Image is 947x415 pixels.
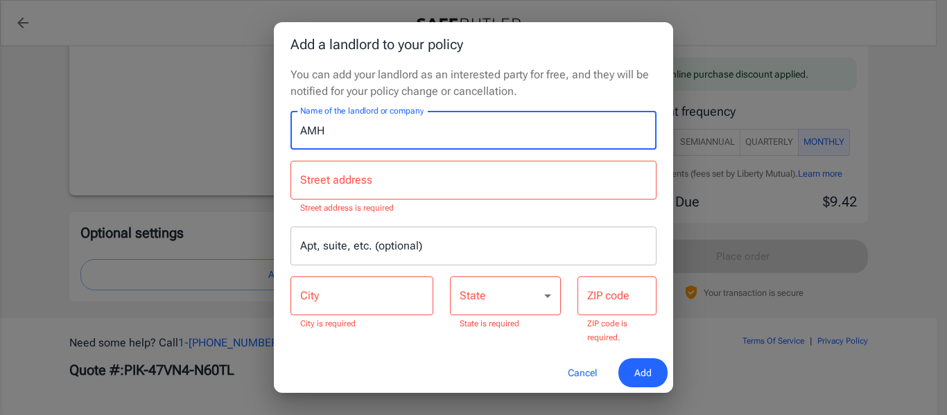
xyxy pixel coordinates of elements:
p: ZIP code is required. [587,317,647,345]
button: Add [618,358,668,388]
h2: Add a landlord to your policy [274,22,673,67]
p: You can add your landlord as an interested party for free, and they will be notified for your pol... [290,67,657,100]
button: Cancel [552,358,613,388]
p: State is required [460,317,551,331]
p: City is required [300,317,424,331]
label: Name of the landlord or company [300,105,424,116]
p: Street address is required [300,202,647,215]
span: Add [634,364,652,382]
